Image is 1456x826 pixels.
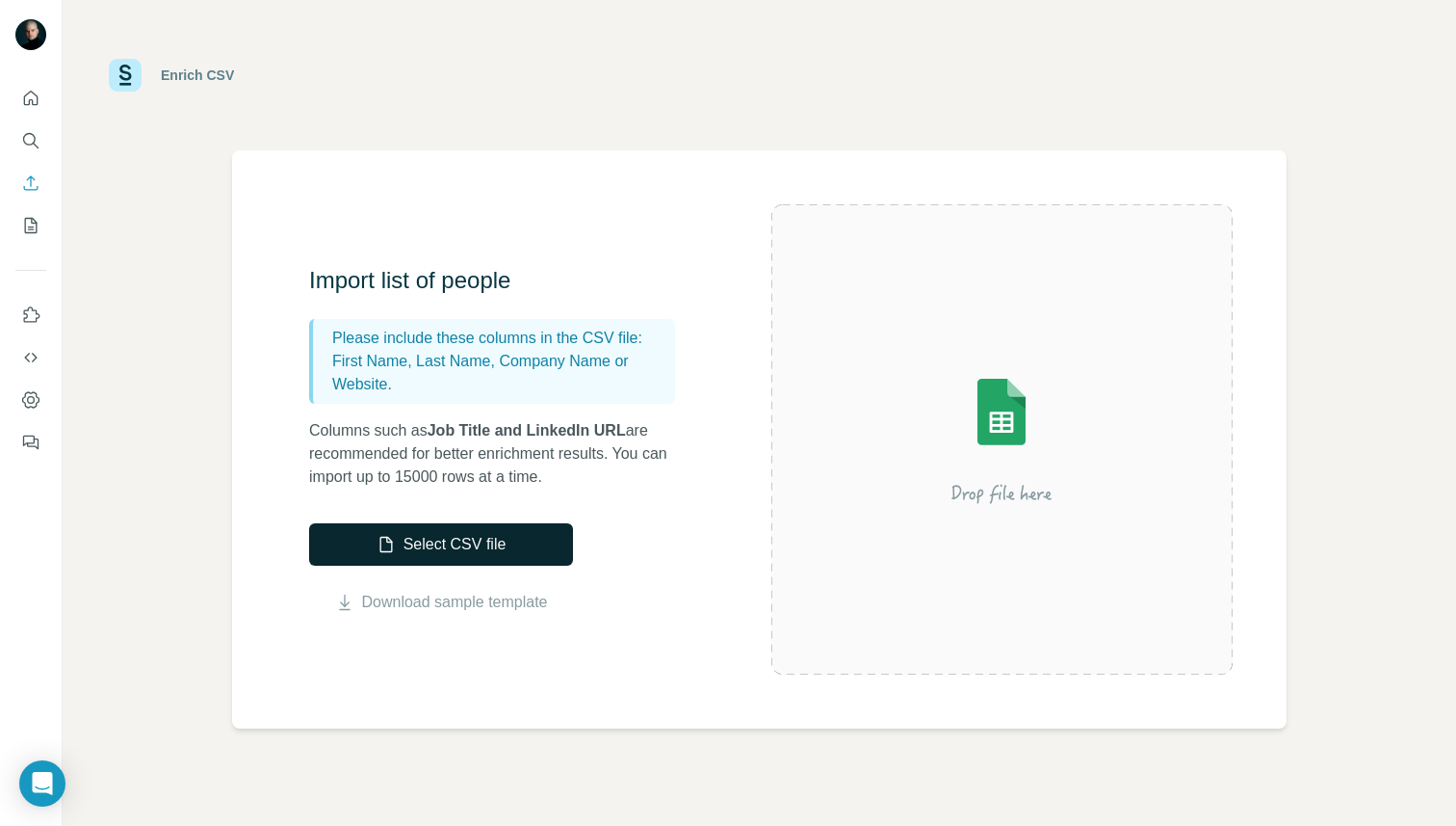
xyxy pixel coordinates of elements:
[15,81,46,116] button: Quick start
[15,340,46,375] button: Use Surfe API
[15,123,46,158] button: Search
[15,208,46,243] button: My lists
[332,327,667,350] p: Please include these columns in the CSV file:
[362,591,548,614] a: Download sample template
[309,591,573,614] button: Download sample template
[161,66,234,85] div: Enrich CSV
[15,383,46,417] button: Dashboard
[332,350,667,396] p: First Name, Last Name, Company Name or Website.
[19,760,65,807] div: Open Intercom Messenger
[828,324,1175,555] img: Surfe Illustration - Drop file here or select below
[309,419,694,489] p: Columns such as are recommended for better enrichment results. You can import up to 15000 rows at...
[109,59,142,92] img: Surfe Logo
[15,19,46,50] img: Avatar
[309,523,573,566] button: Select CSV file
[428,422,626,439] span: Job Title and LinkedIn URL
[15,298,46,333] button: Use Surfe on LinkedIn
[15,425,46,460] button: Feedback
[309,265,694,296] h3: Import list of people
[15,166,46,200] button: Enrich CSV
